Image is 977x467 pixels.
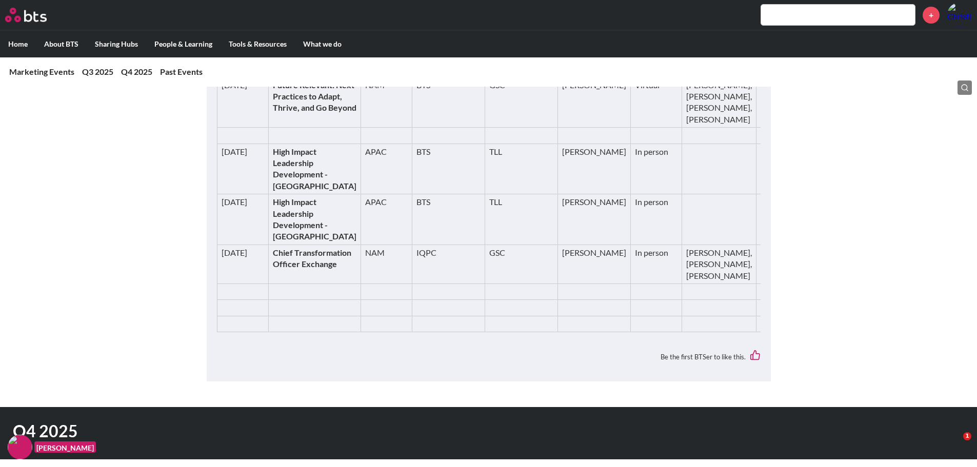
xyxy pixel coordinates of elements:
[34,441,96,453] figcaption: [PERSON_NAME]
[5,8,47,22] img: BTS Logo
[221,31,295,57] label: Tools & Resources
[13,420,679,443] h1: Q4 2025
[217,77,268,128] td: [DATE]
[412,77,485,128] td: BTS
[485,77,557,128] td: GSC
[485,194,557,245] td: TLL
[8,435,32,459] img: F
[361,194,412,245] td: APAC
[295,31,350,57] label: What we do
[630,194,682,245] td: In person
[557,245,630,283] td: [PERSON_NAME]
[557,194,630,245] td: [PERSON_NAME]
[273,80,356,113] strong: Future Relevant: Next Practices to Adapt, Thrive, and Go Beyond
[942,432,967,457] iframe: Intercom live chat
[947,3,972,27] img: Christine Hayward
[485,245,557,283] td: GSC
[963,432,971,440] span: 1
[273,197,356,241] strong: High Impact Leadership Development - [GEOGRAPHIC_DATA]
[412,194,485,245] td: BTS
[923,7,940,24] a: +
[412,144,485,194] td: BTS
[217,144,268,194] td: [DATE]
[630,77,682,128] td: Virtual
[9,67,74,76] a: Marketing Events
[361,77,412,128] td: NAM
[361,144,412,194] td: APAC
[682,245,756,283] td: [PERSON_NAME], [PERSON_NAME], [PERSON_NAME]
[5,8,66,22] a: Go home
[630,245,682,283] td: In person
[947,3,972,27] a: Profile
[36,31,87,57] label: About BTS
[557,77,630,128] td: [PERSON_NAME]
[146,31,221,57] label: People & Learning
[630,144,682,194] td: In person
[682,77,756,128] td: [PERSON_NAME], [PERSON_NAME], [PERSON_NAME], [PERSON_NAME]
[273,147,356,191] strong: High Impact Leadership Development - [GEOGRAPHIC_DATA]
[361,245,412,283] td: NAM
[82,67,113,76] a: Q3 2025
[121,67,152,76] a: Q4 2025
[217,245,268,283] td: [DATE]
[87,31,146,57] label: Sharing Hubs
[217,194,268,245] td: [DATE]
[217,342,761,371] div: Be the first BTSer to like this.
[557,144,630,194] td: [PERSON_NAME]
[160,67,203,76] a: Past Events
[412,245,485,283] td: IQPC
[485,144,557,194] td: TLL
[273,248,351,269] strong: Chief Transformation Officer Exchange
